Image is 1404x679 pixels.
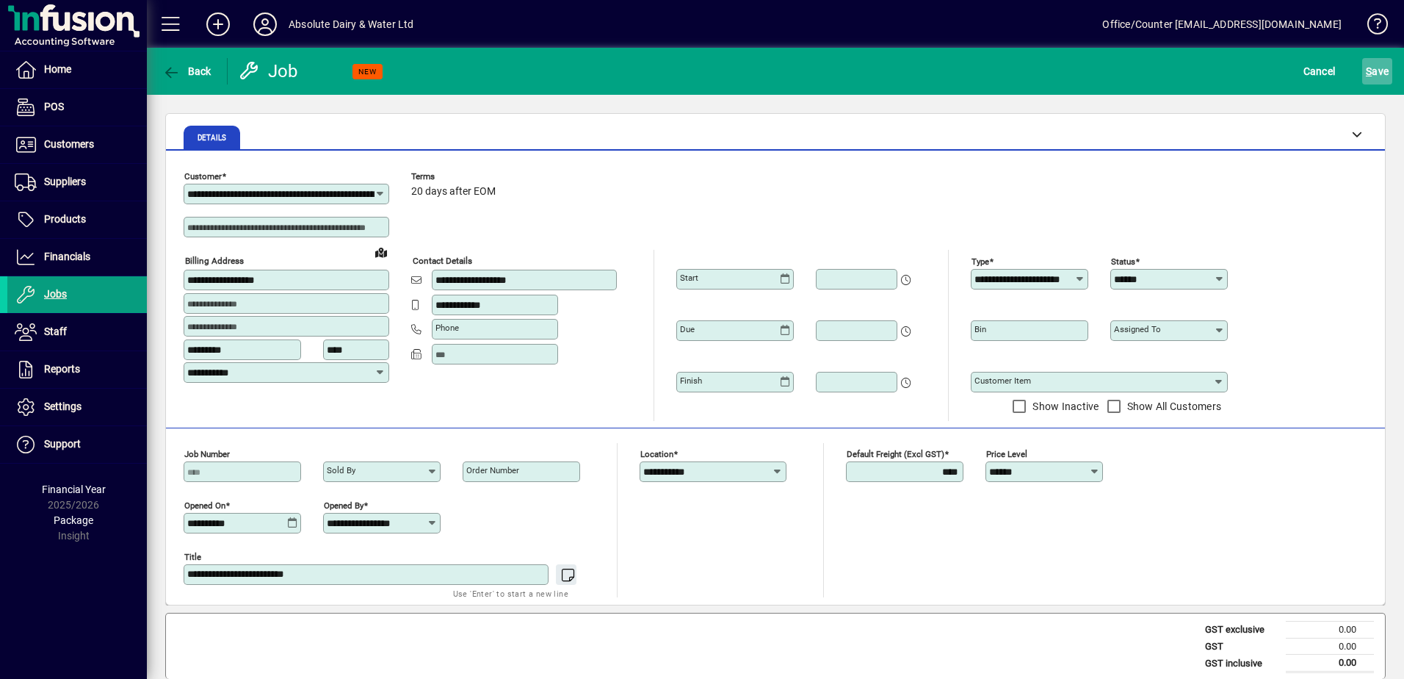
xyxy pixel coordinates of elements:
[453,585,568,602] mat-hint: Use 'Enter' to start a new line
[1366,60,1389,83] span: ave
[162,65,211,77] span: Back
[7,126,147,163] a: Customers
[54,514,93,526] span: Package
[184,552,201,562] mat-label: Title
[184,500,225,511] mat-label: Opened On
[1111,256,1135,267] mat-label: Status
[198,134,226,142] span: Details
[680,324,695,334] mat-label: Due
[1286,655,1374,672] td: 0.00
[242,11,289,37] button: Profile
[42,484,106,495] span: Financial Year
[1198,638,1286,655] td: GST
[7,51,147,88] a: Home
[44,438,81,450] span: Support
[44,251,90,262] span: Financials
[44,101,64,112] span: POS
[327,465,355,475] mat-label: Sold by
[1286,638,1374,655] td: 0.00
[1362,58,1392,85] button: Save
[1198,622,1286,639] td: GST exclusive
[1198,655,1286,672] td: GST inclusive
[1303,60,1336,83] span: Cancel
[324,500,363,511] mat-label: Opened by
[1366,65,1372,77] span: S
[1286,622,1374,639] td: 0.00
[44,288,67,300] span: Jobs
[1102,12,1342,36] div: Office/Counter [EMAIL_ADDRESS][DOMAIN_NAME]
[7,201,147,238] a: Products
[358,67,377,76] span: NEW
[1356,3,1386,51] a: Knowledge Base
[466,465,519,475] mat-label: Order number
[1114,324,1161,334] mat-label: Assigned to
[195,11,242,37] button: Add
[289,12,414,36] div: Absolute Dairy & Water Ltd
[974,324,986,334] mat-label: Bin
[680,376,702,386] mat-label: Finish
[184,171,222,182] mat-label: Customer
[7,89,147,126] a: POS
[44,400,82,412] span: Settings
[640,449,673,459] mat-label: Location
[1300,58,1339,85] button: Cancel
[7,389,147,425] a: Settings
[7,426,147,463] a: Support
[974,376,1031,386] mat-label: Customer Item
[184,449,230,459] mat-label: Job number
[411,172,499,182] span: Terms
[147,58,228,85] app-page-header-button: Back
[680,273,698,283] mat-label: Start
[239,60,301,83] div: Job
[435,323,459,333] mat-label: Phone
[44,326,67,337] span: Staff
[44,213,86,225] span: Products
[7,239,147,276] a: Financials
[7,314,147,351] a: Staff
[1124,399,1222,414] label: Show All Customers
[44,176,86,187] span: Suppliers
[411,186,496,198] span: 20 days after EOM
[159,58,215,85] button: Back
[1030,399,1099,414] label: Show Inactive
[369,240,393,264] a: View on map
[971,256,989,267] mat-label: Type
[986,449,1027,459] mat-label: Price Level
[7,164,147,201] a: Suppliers
[44,63,71,75] span: Home
[847,449,944,459] mat-label: Default Freight (excl GST)
[44,363,80,375] span: Reports
[7,351,147,388] a: Reports
[44,138,94,150] span: Customers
